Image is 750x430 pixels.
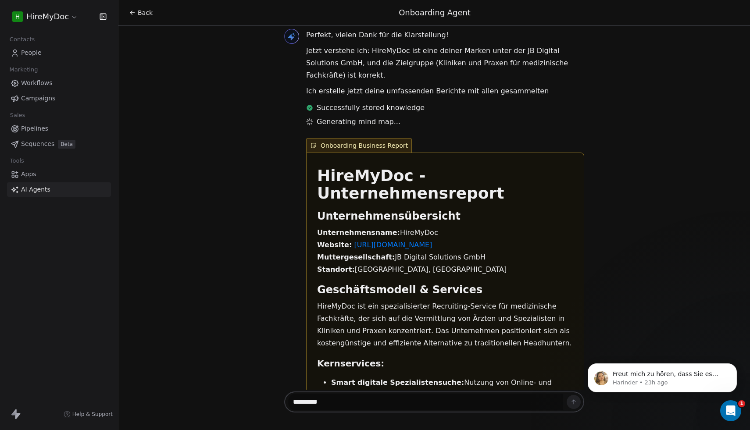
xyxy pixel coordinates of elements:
span: Back [138,8,153,17]
span: Successfully stored knowledge [317,103,425,113]
span: Onboarding Agent [399,8,471,17]
span: Tools [6,154,28,167]
strong: Unternehmensname: [317,228,400,237]
strong: Standort: [317,265,355,274]
iframe: Intercom live chat [720,400,741,421]
span: Beta [58,140,75,149]
h2: Unternehmensübersicht [317,209,573,223]
p: HireMyDoc ist ein spezialisierter Recruiting-Service für medizinische Fachkräfte, der sich auf di... [317,300,573,349]
span: Apps [21,170,36,179]
a: Help & Support [64,411,113,418]
span: Sales [6,109,29,122]
strong: Muttergesellschaft: [317,253,395,261]
strong: Smart digitale Spezialistensuche: [331,378,464,387]
button: HHireMyDoc [11,9,80,24]
a: Apps [7,167,111,181]
a: AI Agents [7,182,111,197]
a: People [7,46,111,60]
span: HireMyDoc [26,11,69,22]
span: Onboarding Business Report [306,138,412,153]
h3: Kernservices: [317,356,573,370]
a: [URL][DOMAIN_NAME] [354,241,432,249]
span: Generating mind map... [317,117,400,127]
p: Perfekt, vielen Dank für die Klarstellung! [306,29,584,41]
span: Help & Support [72,411,113,418]
p: Jetzt verstehe ich: HireMyDoc ist eine deiner Marken unter der JB Digital Solutions GmbH, und die... [306,45,584,82]
span: Marketing [6,63,42,76]
a: Workflows [7,76,111,90]
span: Campaigns [21,94,55,103]
span: Workflows [21,78,53,88]
a: Pipelines [7,121,111,136]
a: SequencesBeta [7,137,111,151]
strong: Website: [317,241,352,249]
iframe: Intercom notifications message [575,345,750,406]
h2: Geschäftsmodell & Services [317,283,573,297]
span: 1 [738,400,745,407]
h1: HireMyDoc - Unternehmensreport [317,167,573,202]
li: Nutzung von Online- und Mobile-Plattformen für zielgerichtetes Recruiting [331,377,573,398]
span: People [21,48,42,57]
a: Campaigns [7,91,111,106]
p: Ich erstelle jetzt deine umfassenden Berichte mit allen gesammelten [306,85,584,97]
span: Sequences [21,139,54,149]
p: HireMyDoc JB Digital Solutions GmbH [GEOGRAPHIC_DATA], [GEOGRAPHIC_DATA] [317,227,573,276]
span: AI Agents [21,185,50,194]
span: H [15,12,20,21]
span: Pipelines [21,124,48,133]
span: Contacts [6,33,39,46]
